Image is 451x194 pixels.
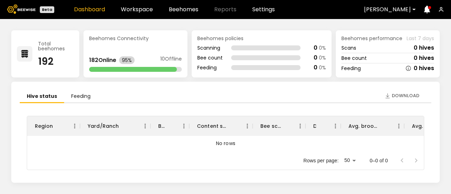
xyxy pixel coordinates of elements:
div: Bee scan hives [260,116,281,136]
div: Region [35,116,53,136]
p: Rows per page: [303,157,339,164]
div: Feeding [197,65,223,70]
div: Avg. bee frames [412,116,443,136]
div: Bee scan hives [253,116,305,136]
div: Beehomes policies [197,36,326,41]
a: Settings [252,7,275,12]
div: 0 % [319,65,326,70]
li: Feeding [64,90,98,103]
button: Sort [228,121,238,131]
div: 0 % [319,45,326,50]
div: Beehomes Connectivity [89,36,182,41]
div: Avg. brood frames [348,116,379,136]
button: Sort [316,121,326,131]
span: Beehomes performance [341,36,402,41]
p: 0–0 of 0 [370,157,388,164]
div: Bee count [197,55,223,60]
button: Sort [379,121,389,131]
span: Last 7 days [407,36,434,41]
div: 50 [341,155,358,165]
div: 182 Online [89,57,116,63]
div: Scans [341,45,356,50]
img: Beewise logo [7,5,36,14]
button: Sort [165,121,174,131]
button: Sort [119,121,129,131]
button: Sort [53,121,63,131]
button: Menu [295,121,305,131]
div: Yard/Ranch [80,116,150,136]
div: Region [27,116,80,136]
div: Total beehomes [38,41,74,51]
a: Workspace [121,7,153,12]
div: Content scan hives [189,116,253,136]
div: 0 [314,65,317,70]
button: Menu [69,121,80,131]
div: BH ID [158,116,165,136]
div: Bee count [341,56,367,61]
div: Scanning [197,45,223,50]
button: Menu [140,121,150,131]
div: Beta [40,6,54,13]
div: 192 [38,57,74,67]
div: 0 % [319,55,326,60]
div: 0 hives [414,55,434,61]
div: 0 [314,55,317,61]
div: 95% [119,56,135,64]
div: Dead hives [313,116,316,136]
div: 0 [314,45,317,51]
a: Dashboard [74,7,105,12]
div: 10 Offline [160,56,182,64]
button: Menu [242,121,253,131]
button: Menu [394,121,404,131]
div: Feeding [341,66,361,71]
a: Beehomes [169,7,198,12]
div: 0 hives [414,45,434,51]
div: Yard/Ranch [88,116,119,136]
span: Download [392,92,419,99]
div: BH ID [150,116,189,136]
button: Sort [281,121,291,131]
span: Reports [214,7,236,12]
button: Menu [330,121,341,131]
div: No rows [27,136,424,150]
button: Menu [179,121,189,131]
div: Dead hives [305,116,341,136]
div: Avg. brood frames [341,116,404,136]
button: Download [381,90,423,101]
div: 0 hives [414,65,434,71]
div: Content scan hives [197,116,228,136]
li: Hive status [20,90,64,103]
